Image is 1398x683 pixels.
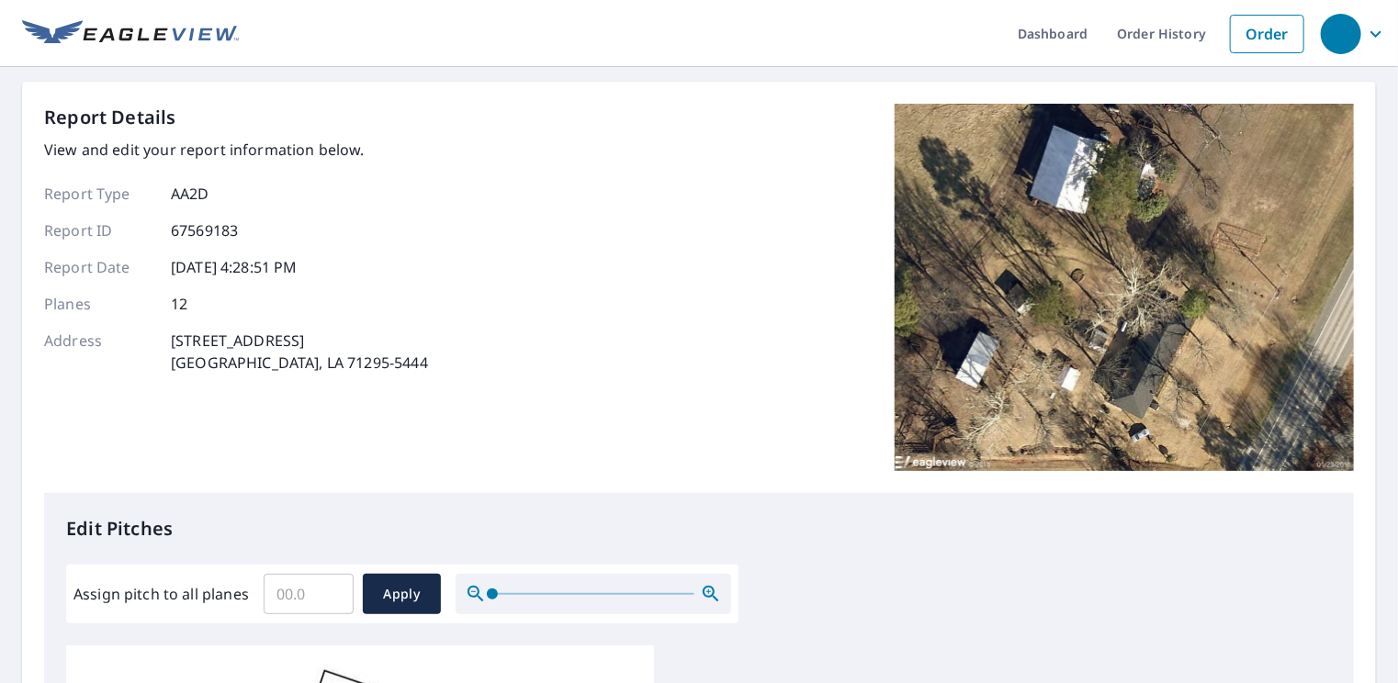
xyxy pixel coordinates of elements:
[44,104,176,131] p: Report Details
[44,219,154,241] p: Report ID
[264,568,354,620] input: 00.0
[1230,15,1304,53] a: Order
[171,219,238,241] p: 67569183
[22,20,239,48] img: EV Logo
[171,183,209,205] p: AA2D
[44,330,154,374] p: Address
[73,583,249,605] label: Assign pitch to all planes
[378,583,426,606] span: Apply
[171,256,298,278] p: [DATE] 4:28:51 PM
[44,256,154,278] p: Report Date
[171,330,428,374] p: [STREET_ADDRESS] [GEOGRAPHIC_DATA], LA 71295-5444
[44,293,154,315] p: Planes
[66,515,1332,543] p: Edit Pitches
[171,293,187,315] p: 12
[44,139,428,161] p: View and edit your report information below.
[44,183,154,205] p: Report Type
[363,574,441,614] button: Apply
[895,104,1354,471] img: Top image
